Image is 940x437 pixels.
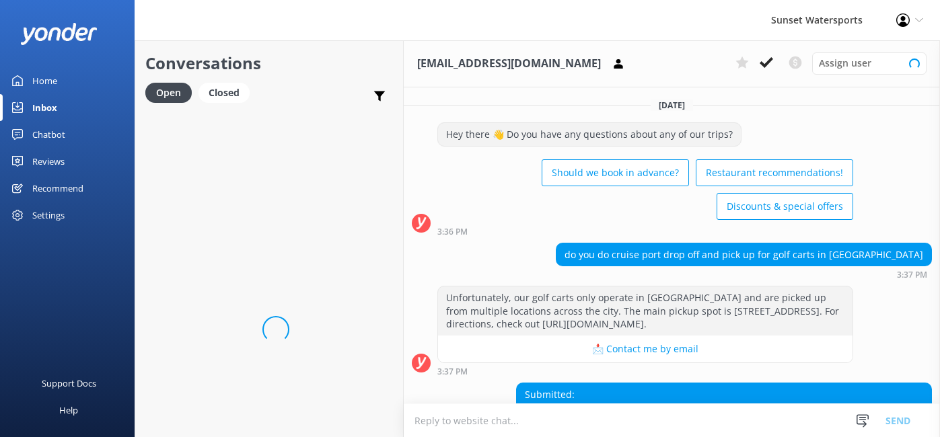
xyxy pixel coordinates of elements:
[542,159,689,186] button: Should we book in advance?
[417,55,601,73] h3: [EMAIL_ADDRESS][DOMAIN_NAME]
[437,227,853,236] div: Sep 29 2025 02:36pm (UTC -05:00) America/Cancun
[438,123,741,146] div: Hey there 👋 Do you have any questions about any of our trips?
[145,85,198,100] a: Open
[32,94,57,121] div: Inbox
[437,368,468,376] strong: 3:37 PM
[32,148,65,175] div: Reviews
[32,202,65,229] div: Settings
[437,366,853,376] div: Sep 29 2025 02:37pm (UTC -05:00) America/Cancun
[600,401,758,414] a: [EMAIL_ADDRESS][DOMAIN_NAME]
[32,121,65,148] div: Chatbot
[696,159,853,186] button: Restaurant recommendations!
[438,335,853,362] button: 📩 Contact me by email
[717,193,853,220] button: Discounts & special offers
[59,397,78,424] div: Help
[437,228,468,236] strong: 3:36 PM
[438,286,853,335] div: Unfortunately, our golf carts only operate in [GEOGRAPHIC_DATA] and are picked up from multiple l...
[556,243,931,266] div: do you do cruise port drop off and pick up for golf carts in [GEOGRAPHIC_DATA]
[32,67,57,94] div: Home
[897,271,927,279] strong: 3:37 PM
[198,85,256,100] a: Closed
[651,100,693,111] span: [DATE]
[20,23,98,45] img: yonder-white-logo.png
[198,83,250,103] div: Closed
[556,270,932,279] div: Sep 29 2025 02:37pm (UTC -05:00) America/Cancun
[517,383,931,432] div: Submitted: [PERSON_NAME] Do you do golf cart drop off at cruise terminal in [GEOGRAPHIC_DATA]?
[812,52,927,74] div: Assign User
[145,83,192,103] div: Open
[819,56,871,71] span: Assign user
[32,175,83,202] div: Recommend
[145,50,393,76] h2: Conversations
[42,370,96,397] div: Support Docs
